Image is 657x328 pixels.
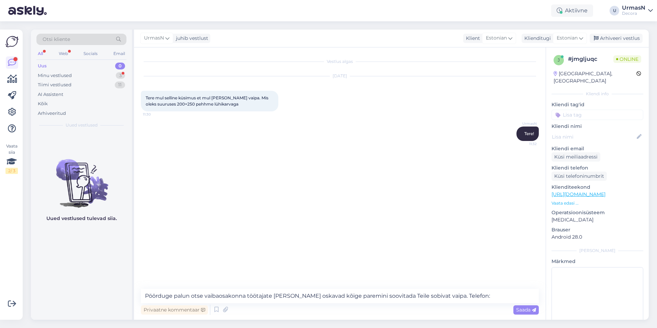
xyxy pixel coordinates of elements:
div: All [36,49,44,58]
p: Märkmed [552,258,643,265]
div: AI Assistent [38,91,63,98]
div: Vaata siia [5,143,18,174]
div: Küsi meiliaadressi [552,152,600,162]
p: Android 28.0 [552,233,643,241]
p: Kliendi telefon [552,164,643,172]
textarea: Pöörduge palun otse vaibaosakonna töötajate [PERSON_NAME] oskavad kõige paremini soovitada Teile ... [141,289,539,303]
p: Vaata edasi ... [552,200,643,206]
span: Online [613,55,641,63]
div: # jmgljuqc [568,55,613,63]
p: Brauser [552,226,643,233]
div: 2 / 3 [5,168,18,174]
div: UrmasN [622,5,645,11]
span: Estonian [486,34,507,42]
div: Aktiivne [551,4,593,17]
div: [DATE] [141,73,539,79]
span: 11:30 [143,112,169,117]
p: Kliendi nimi [552,123,643,130]
p: Operatsioonisüsteem [552,209,643,216]
p: Uued vestlused tulevad siia. [46,215,117,222]
span: UrmasN [144,34,164,42]
span: 11:32 [511,141,537,146]
input: Lisa nimi [552,133,635,141]
div: Decora [622,11,645,16]
div: Web [57,49,69,58]
div: Klienditugi [522,35,551,42]
span: j [558,57,560,63]
span: Uued vestlused [66,122,98,128]
div: Uus [38,63,47,69]
div: 3 [116,72,125,79]
div: Arhiveeritud [38,110,66,117]
div: juhib vestlust [173,35,208,42]
span: Tere mul selline küsimus et mul [PERSON_NAME] vaipa. Mis oleks suuruses 200×250 pehhme lühikarvaga [146,95,269,107]
div: [GEOGRAPHIC_DATA], [GEOGRAPHIC_DATA] [554,70,636,85]
a: UrmasNDecora [622,5,653,16]
div: Socials [82,49,99,58]
span: Saada [516,307,536,313]
span: Otsi kliente [43,36,70,43]
span: UrmasN [511,121,537,126]
div: Tiimi vestlused [38,81,71,88]
span: Estonian [557,34,578,42]
div: Privaatne kommentaar [141,305,208,315]
div: Arhiveeri vestlus [590,34,643,43]
span: Tere! [524,131,534,136]
div: Kõik [38,100,48,107]
div: U [610,6,619,15]
img: Askly Logo [5,35,19,48]
img: No chats [31,147,132,209]
a: [URL][DOMAIN_NAME] [552,191,605,197]
p: Kliendi email [552,145,643,152]
div: Küsi telefoninumbrit [552,172,607,181]
div: 11 [115,81,125,88]
div: 0 [115,63,125,69]
div: Klient [463,35,480,42]
div: [PERSON_NAME] [552,248,643,254]
div: Email [112,49,126,58]
p: Klienditeekond [552,184,643,191]
div: Kliendi info [552,91,643,97]
div: Vestlus algas [141,58,539,65]
input: Lisa tag [552,110,643,120]
div: Minu vestlused [38,72,72,79]
p: Kliendi tag'id [552,101,643,108]
p: [MEDICAL_DATA] [552,216,643,223]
